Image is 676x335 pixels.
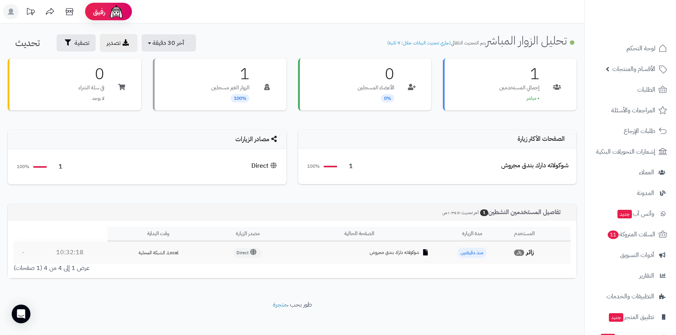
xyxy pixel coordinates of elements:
[16,136,279,143] h4: مصادر الزيارات
[21,4,40,21] a: تحديثات المنصة
[358,66,394,82] h3: 0
[623,12,669,28] img: logo-2.png
[93,7,105,16] span: رفيق
[589,266,671,285] a: التقارير
[78,66,104,82] h3: 0
[596,146,655,157] span: إشعارات التحويلات البنكية
[637,188,654,199] span: المدونة
[589,204,671,223] a: وآتس آبجديد
[15,36,40,50] span: تحديث
[607,229,655,240] span: السلات المتروكة
[9,34,52,51] button: تحديث
[589,246,671,264] a: أدوات التسويق
[57,34,96,51] button: تصفية
[589,122,671,140] a: طلبات الإرجاع
[387,34,576,47] h1: تحليل الزوار المباشر
[100,34,137,52] a: تصدير
[51,162,62,171] span: 1
[607,230,619,239] span: 11
[608,312,654,323] span: تطبيق المتجر
[142,34,196,51] button: آخر 30 دقيقة
[8,264,292,273] div: عرض 1 إلى 4 من 4 (1 صفحات)
[501,161,569,170] div: شوكولاته دارك بندق مجروش
[626,43,655,54] span: لوحة التحكم
[92,95,104,102] span: لا يوجد
[612,64,655,74] span: الأقسام والمنتجات
[231,94,249,103] span: 100%
[433,227,511,241] th: مدة الزيارة
[341,162,353,171] span: 1
[381,94,394,103] span: 0%
[211,66,249,82] h3: 1
[153,38,184,48] span: آخر 30 دقيقة
[620,250,654,261] span: أدوات التسويق
[624,126,655,136] span: طلبات الإرجاع
[442,210,461,216] span: ١٠:٣٤:٥٠ ص
[306,163,320,170] span: 100%
[436,209,571,216] h3: تفاصيل المستخدمين النشطين
[109,4,124,19] img: ai-face.png
[306,136,569,143] h4: الصفحات الأكثر زيارة
[527,95,539,102] span: • مباشر
[370,249,419,256] span: شوكولاته دارك بندق مجروش
[211,84,249,92] p: الزوار الغير مسجلين
[78,84,104,92] p: في سلة الشراء
[589,101,671,120] a: المراجعات والأسئلة
[589,39,671,58] a: لوحة التحكم
[387,39,451,46] span: (جاري تحديث البيانات خلال: 9 ثانية)
[589,163,671,182] a: العملاء
[611,105,655,116] span: المراجعات والأسئلة
[617,210,632,218] span: جديد
[22,248,24,257] span: -
[589,225,671,244] a: السلات المتروكة11
[607,291,654,302] span: التطبيقات والخدمات
[617,208,654,219] span: وآتس آب
[233,248,262,258] span: Direct
[107,227,210,241] th: وقت البداية
[511,227,571,241] th: المستخدم
[609,313,623,322] span: جديد
[514,250,524,256] span: زائر
[273,300,287,309] a: متجرة
[637,84,655,95] span: الطلبات
[589,80,671,99] a: الطلبات
[12,305,30,323] div: Open Intercom Messenger
[442,210,479,216] small: آخر تحديث:
[139,249,178,256] span: Local, الشبكة المحلية
[526,248,534,257] strong: زائر
[457,248,486,258] span: منذ دقيقتين
[358,84,394,92] p: الأعضاء المسجلين
[589,308,671,326] a: تطبيق المتجرجديد
[589,287,671,306] a: التطبيقات والخدمات
[251,161,279,170] div: Direct
[589,142,671,161] a: إشعارات التحويلات البنكية
[639,270,654,281] span: التقارير
[33,242,107,263] td: 10:32:18
[499,66,539,82] h3: 1
[639,167,654,178] span: العملاء
[16,163,29,170] span: 100%
[210,227,286,241] th: مصدر الزيارة
[499,84,539,92] p: إجمالي المستخدمين
[480,209,488,216] span: 1
[75,38,89,48] span: تصفية
[387,39,486,46] small: يتم التحديث التلقائي
[286,227,433,241] th: الصفحة الحالية
[589,184,671,202] a: المدونة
